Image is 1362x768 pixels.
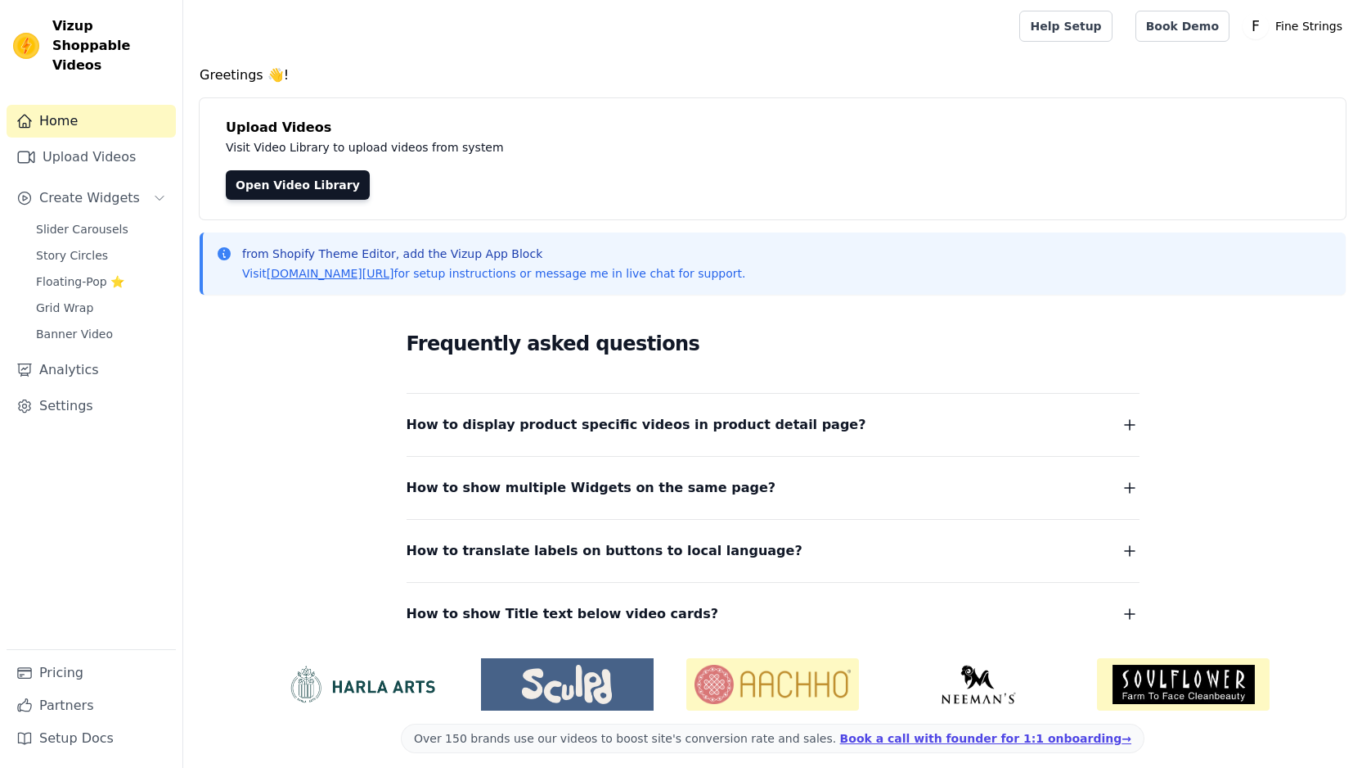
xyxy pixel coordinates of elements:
text: F [1252,18,1260,34]
img: Soulflower [1097,658,1270,711]
img: Neeman's [892,665,1064,704]
span: How to display product specific videos in product detail page? [407,413,866,436]
a: Book Demo [1135,11,1229,42]
p: Visit Video Library to upload videos from system [226,138,959,157]
h4: Greetings 👋! [200,66,1346,85]
a: Upload Videos [7,141,176,174]
p: from Shopify Theme Editor, add the Vizup App Block [242,246,745,262]
a: Story Circles [26,244,176,267]
a: Pricing [7,657,176,689]
a: Settings [7,390,176,422]
img: Aachho [686,658,859,711]
span: Grid Wrap [36,300,93,316]
button: How to show multiple Widgets on the same page? [407,477,1139,499]
a: Grid Wrap [26,296,176,319]
img: Vizup [13,33,39,59]
img: HarlaArts [276,665,448,704]
span: Story Circles [36,247,108,264]
button: How to translate labels on buttons to local language? [407,540,1139,562]
span: How to show multiple Widgets on the same page? [407,477,776,499]
a: Book a call with founder for 1:1 onboarding [840,732,1131,745]
a: Floating-Pop ⭐ [26,270,176,293]
p: Visit for setup instructions or message me in live chat for support. [242,265,745,282]
span: Banner Video [36,326,113,342]
span: Create Widgets [39,188,140,208]
button: How to show Title text below video cards? [407,603,1139,626]
a: Open Video Library [226,170,370,200]
button: How to display product specific videos in product detail page? [407,413,1139,436]
span: Slider Carousels [36,221,128,237]
a: Slider Carousels [26,218,176,241]
a: Help Setup [1019,11,1112,42]
span: Vizup Shoppable Videos [52,16,169,75]
a: Home [7,105,176,138]
span: Floating-Pop ⭐ [36,273,124,290]
h4: Upload Videos [226,118,1319,138]
span: How to translate labels on buttons to local language? [407,540,802,562]
button: Create Widgets [7,182,176,215]
p: Fine Strings [1269,11,1349,41]
button: F Fine Strings [1243,11,1349,41]
a: Partners [7,689,176,722]
span: How to show Title text below video cards? [407,603,719,626]
a: Analytics [7,354,176,386]
img: Sculpd US [481,665,654,704]
a: Banner Video [26,323,176,346]
a: Setup Docs [7,722,176,755]
h2: Frequently asked questions [407,328,1139,360]
a: [DOMAIN_NAME][URL] [267,267,394,280]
